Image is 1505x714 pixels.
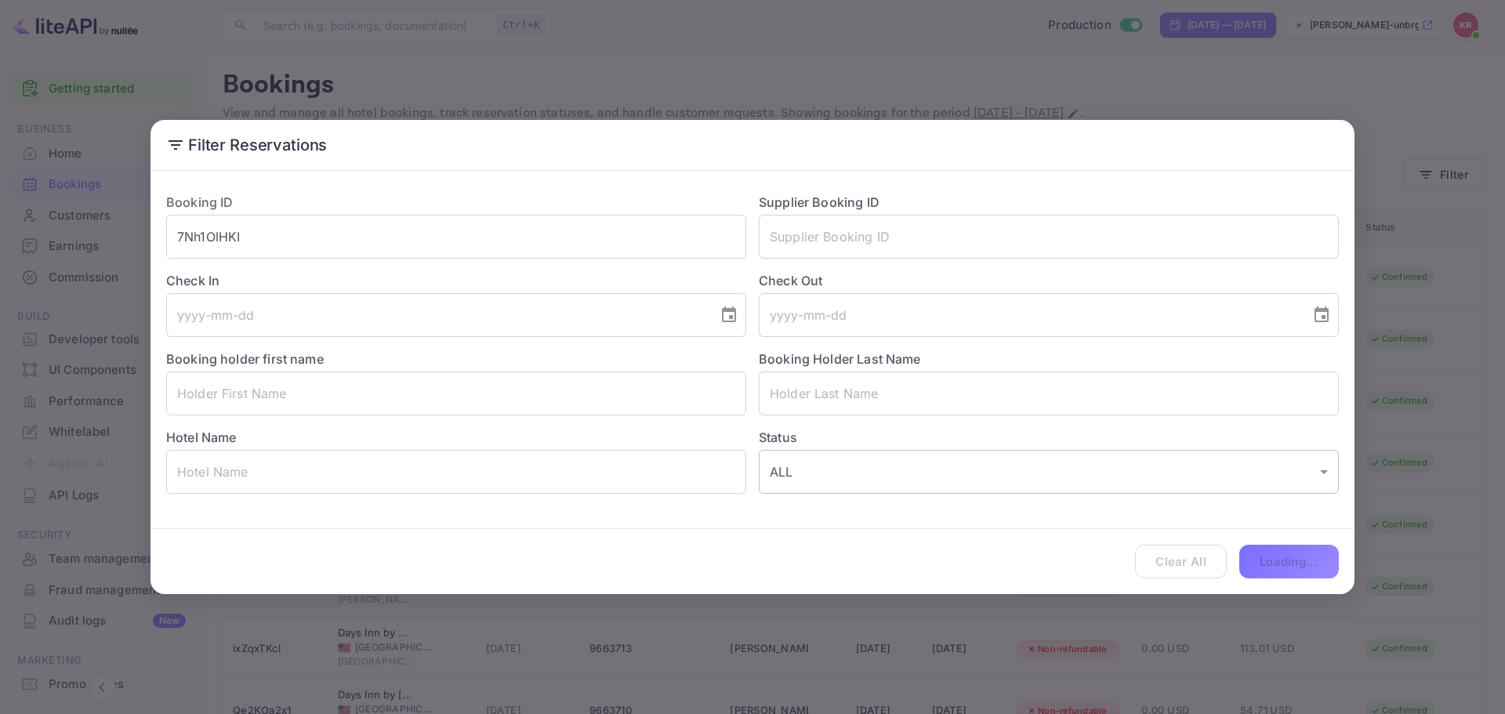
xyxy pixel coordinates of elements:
[166,215,746,259] input: Booking ID
[759,215,1339,259] input: Supplier Booking ID
[759,450,1339,494] div: ALL
[166,293,707,337] input: yyyy-mm-dd
[759,194,879,210] label: Supplier Booking ID
[759,428,1339,447] label: Status
[166,450,746,494] input: Hotel Name
[713,299,745,331] button: Choose date
[759,293,1300,337] input: yyyy-mm-dd
[166,271,746,290] label: Check In
[166,194,234,210] label: Booking ID
[1306,299,1337,331] button: Choose date
[166,351,324,367] label: Booking holder first name
[759,271,1339,290] label: Check Out
[150,120,1354,170] h2: Filter Reservations
[166,429,237,445] label: Hotel Name
[759,371,1339,415] input: Holder Last Name
[166,371,746,415] input: Holder First Name
[759,351,921,367] label: Booking Holder Last Name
